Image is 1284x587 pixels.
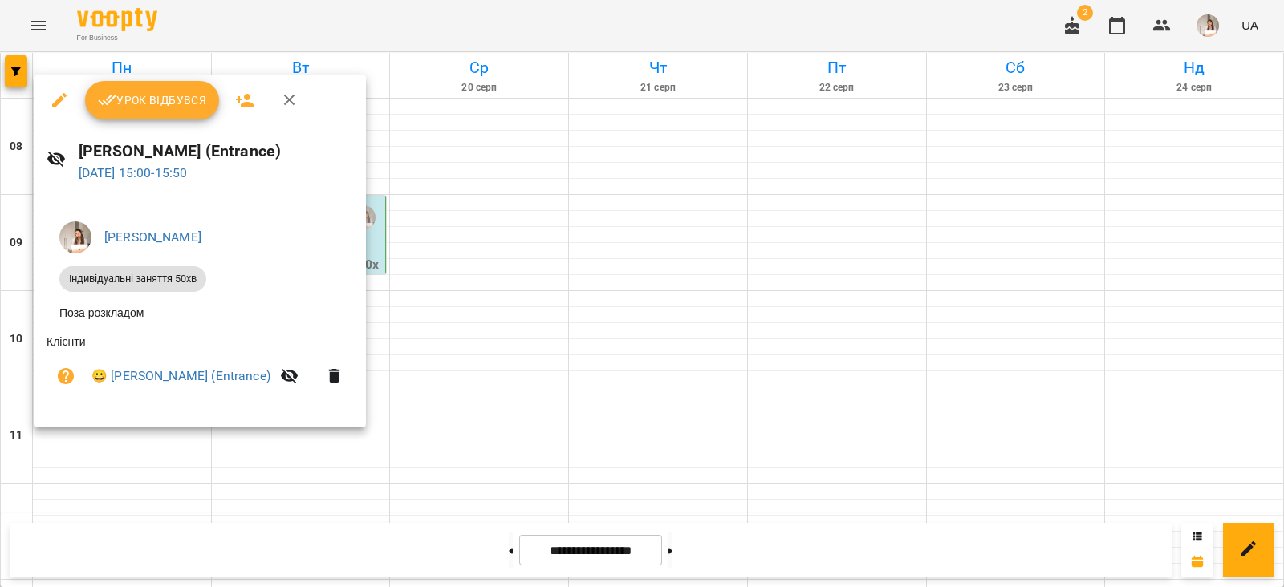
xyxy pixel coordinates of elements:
[59,272,206,286] span: Індивідуальні заняття 50хв
[104,229,201,245] a: [PERSON_NAME]
[85,81,220,119] button: Урок відбувся
[59,221,91,253] img: 712aada8251ba8fda70bc04018b69839.jpg
[47,298,353,327] li: Поза розкладом
[98,91,207,110] span: Урок відбувся
[79,165,188,180] a: [DATE] 15:00-15:50
[79,139,354,164] h6: [PERSON_NAME] (Entrance)
[47,334,353,408] ul: Клієнти
[91,366,270,386] a: 😀 [PERSON_NAME] (Entrance)
[47,357,85,395] button: Візит ще не сплачено. Додати оплату?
